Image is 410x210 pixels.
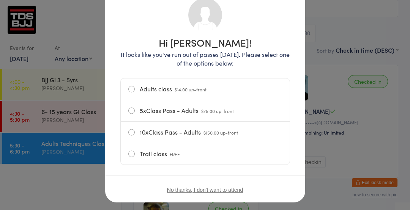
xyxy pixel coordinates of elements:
span: $150.00 up-front [203,129,238,136]
label: 5xClass Pass - Adults [128,100,282,121]
span: $14.00 up-front [175,86,207,92]
span: $75.00 up-front [201,108,234,114]
p: It looks like you've run out of passes [DATE]. Please select one of the options below: [120,50,290,67]
label: Adults class [128,78,282,100]
h1: Hi [PERSON_NAME]! [120,38,290,47]
label: Trail class [128,143,282,165]
label: 10xClass Pass - Adults [128,122,282,143]
button: No thanks, I don't want to attend [167,187,243,193]
span: FREE [170,151,180,157]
